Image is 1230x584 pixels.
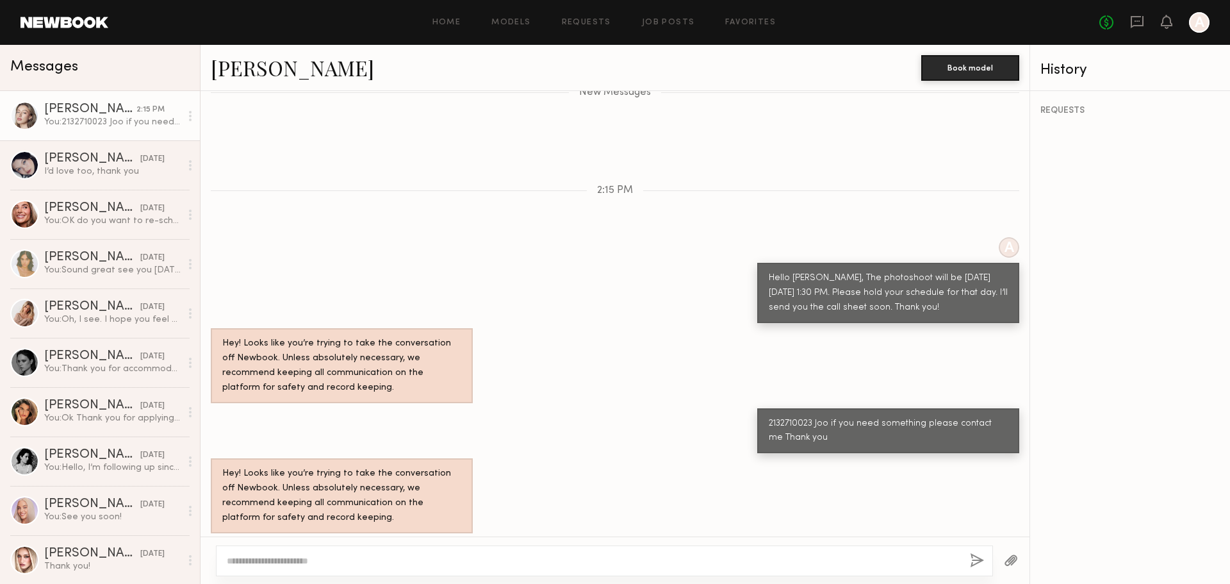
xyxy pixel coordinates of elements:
a: Home [432,19,461,27]
div: [DATE] [140,449,165,462]
a: [PERSON_NAME] [211,54,374,81]
div: [PERSON_NAME] [44,103,136,116]
div: You: Hello, I’m following up since I haven’t received a response from you. I would appreciate it ... [44,462,181,474]
span: New Messages [579,87,651,98]
div: Hello [PERSON_NAME], The photoshoot will be [DATE][DATE] 1:30 PM. Please hold your schedule for t... [769,271,1008,315]
div: You: OK do you want to re-schedule? [44,215,181,227]
a: Job Posts [642,19,695,27]
div: 2132710023 Joo if you need something please contact me Thank you [769,417,1008,446]
div: Hey! Looks like you’re trying to take the conversation off Newbook. Unless absolutely necessary, ... [222,337,461,396]
a: Favorites [725,19,776,27]
div: [DATE] [140,153,165,165]
a: Book model [921,62,1019,72]
div: [PERSON_NAME] [44,153,140,165]
div: Thank you! [44,560,181,572]
a: Requests [562,19,611,27]
div: You: 2132710023 Joo if you need something please contact me Thank you [44,116,181,128]
div: I’d love too, thank you [44,165,181,178]
div: You: Ok Thank you for applying, have a great day. [44,412,181,424]
div: [DATE] [140,203,165,215]
div: REQUESTS [1040,106,1220,115]
div: [PERSON_NAME] [44,301,140,313]
div: [DATE] [140,400,165,412]
span: Messages [10,60,78,74]
div: [PERSON_NAME] [44,350,140,363]
div: [PERSON_NAME] [44,547,140,560]
div: [PERSON_NAME] [44,399,140,412]
div: You: Thank you for accommodating the sudden change. Then I will schedule you for [DATE] 3pm. Than... [44,363,181,375]
div: [DATE] [140,301,165,313]
div: [PERSON_NAME] [44,202,140,215]
div: [PERSON_NAME] [44,251,140,264]
div: You: Sound great see you [DATE] 2pm. [44,264,181,276]
div: [PERSON_NAME] [44,449,140,462]
div: You: Oh, I see. I hope you feel better. I can schedule you for [DATE] 4pm. Does that work for you? [44,313,181,326]
div: [DATE] [140,252,165,264]
div: History [1040,63,1220,78]
div: 2:15 PM [136,104,165,116]
div: [DATE] [140,499,165,511]
div: Hey! Looks like you’re trying to take the conversation off Newbook. Unless absolutely necessary, ... [222,467,461,526]
div: You: See you soon! [44,511,181,523]
div: [PERSON_NAME] [44,498,140,511]
a: A [1189,12,1209,33]
div: [DATE] [140,548,165,560]
a: Models [491,19,530,27]
div: [DATE] [140,351,165,363]
button: Book model [921,55,1019,81]
span: 2:15 PM [597,185,633,196]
